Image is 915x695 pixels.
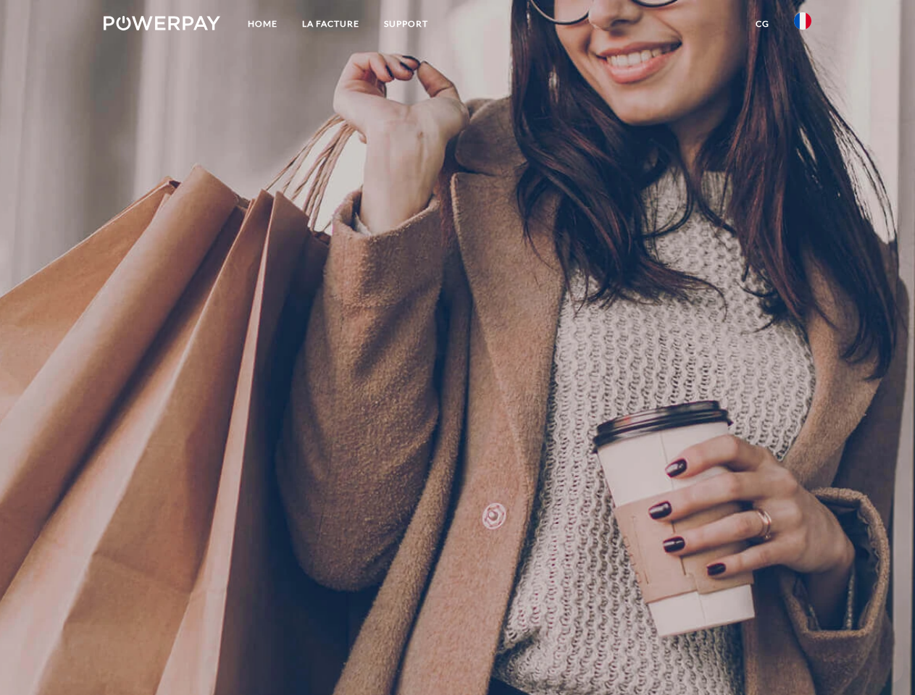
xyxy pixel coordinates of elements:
[372,11,440,37] a: Support
[290,11,372,37] a: LA FACTURE
[857,637,903,683] iframe: Button to launch messaging window
[743,11,782,37] a: CG
[794,12,811,30] img: fr
[235,11,290,37] a: Home
[104,16,220,30] img: logo-powerpay-white.svg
